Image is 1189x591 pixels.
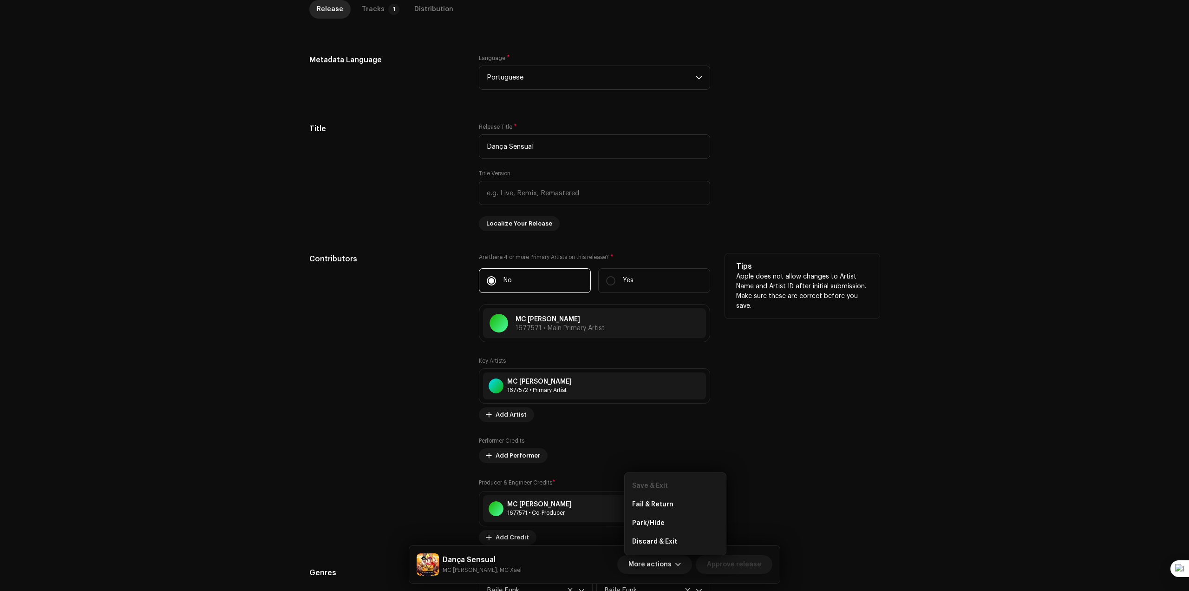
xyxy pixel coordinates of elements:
p: Apple does not allow changes to Artist Name and Artist ID after initial submission. Make sure the... [736,272,869,311]
label: Release Title [479,123,517,131]
span: Localize Your Release [486,214,552,233]
label: Title Version [479,170,510,177]
small: Dança Sensual [443,565,522,575]
h5: Metadata Language [309,54,464,66]
div: Co-Producer [507,509,572,517]
span: Add Performer [496,446,540,465]
span: Portuguese [487,66,696,89]
button: Localize Your Release [479,216,560,231]
button: Add Performer [479,448,548,463]
input: e.g. Live, Remix, Remastered [479,181,710,205]
h5: Dança Sensual [443,554,522,565]
h5: Genres [309,567,464,578]
h5: Tips [736,261,869,272]
div: MC [PERSON_NAME] [507,378,572,385]
button: More actions [617,555,692,574]
span: Park/Hide [632,519,665,527]
label: Key Artists [479,357,506,365]
label: Language [479,54,510,62]
div: dropdown trigger [696,66,702,89]
img: 49d6ea08-138d-46ab-b72b-b3224e692b26 [417,553,439,576]
small: Producer & Engineer Credits [479,480,552,485]
span: Approve release [707,555,761,574]
input: e.g. My Great Song [479,134,710,159]
button: Add Artist [479,407,534,422]
div: Primary Artist [507,386,572,394]
div: MC [PERSON_NAME] [507,501,572,508]
span: Add Artist [496,405,527,424]
span: Fail & Return [632,501,673,508]
h5: Title [309,123,464,134]
label: Are there 4 or more Primary Artists on this release? [479,253,710,261]
button: Add Credit [479,530,536,545]
span: Add Credit [496,528,529,547]
p: Yes [623,276,634,286]
p: MC [PERSON_NAME] [516,315,605,325]
button: Approve release [696,555,772,574]
span: More actions [628,555,672,574]
span: Discard & Exit [632,538,677,545]
h5: Contributors [309,253,464,265]
label: Performer Credits [479,437,524,445]
span: 1677571 • Main Primary Artist [516,325,605,332]
p: No [503,276,512,286]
